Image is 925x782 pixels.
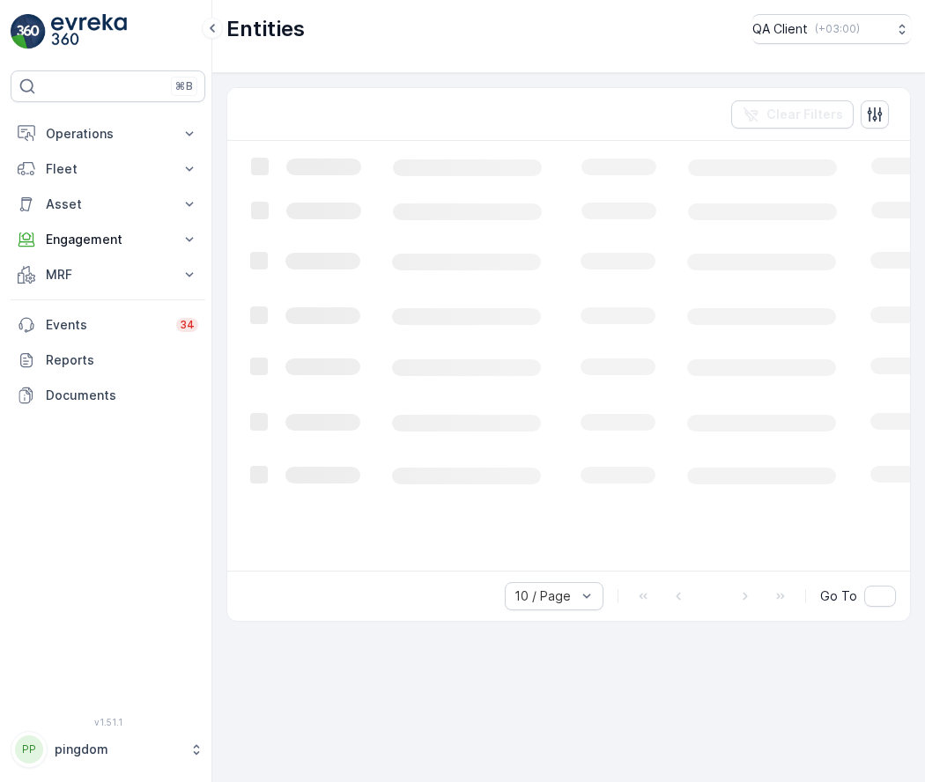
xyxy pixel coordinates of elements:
[815,22,860,36] p: ( +03:00 )
[11,343,205,378] a: Reports
[11,187,205,222] button: Asset
[15,735,43,764] div: PP
[752,14,911,44] button: QA Client(+03:00)
[46,351,198,369] p: Reports
[11,378,205,413] a: Documents
[51,14,127,49] img: logo_light-DOdMpM7g.png
[180,318,195,332] p: 34
[752,20,808,38] p: QA Client
[46,316,166,334] p: Events
[175,79,193,93] p: ⌘B
[820,587,857,605] span: Go To
[55,741,181,758] p: pingdom
[11,222,205,257] button: Engagement
[11,731,205,768] button: PPpingdom
[11,257,205,292] button: MRF
[226,15,305,43] p: Entities
[731,100,854,129] button: Clear Filters
[11,14,46,49] img: logo
[11,116,205,151] button: Operations
[766,106,843,123] p: Clear Filters
[46,266,170,284] p: MRF
[46,195,170,213] p: Asset
[11,307,205,343] a: Events34
[46,231,170,248] p: Engagement
[11,151,205,187] button: Fleet
[46,125,170,143] p: Operations
[46,387,198,404] p: Documents
[46,160,170,178] p: Fleet
[11,717,205,727] span: v 1.51.1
